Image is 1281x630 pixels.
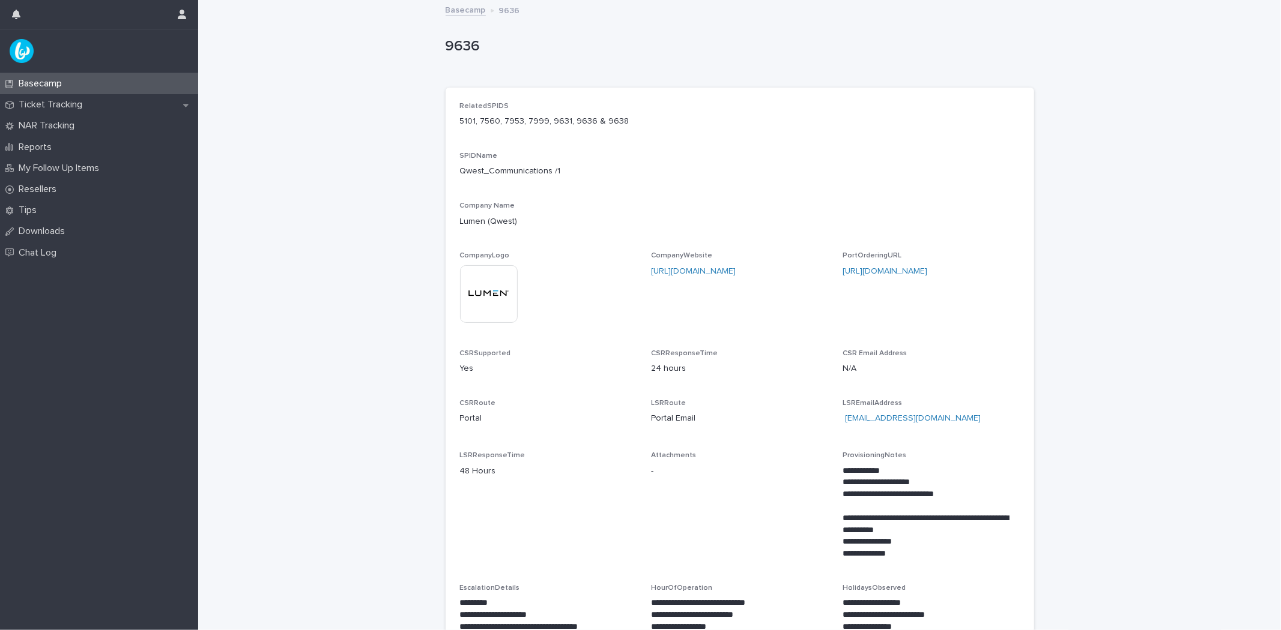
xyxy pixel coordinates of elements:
span: HolidaysObserved [843,584,906,592]
span: Company Name [460,202,515,209]
span: CSR Email Address [843,350,907,357]
p: Chat Log [14,247,66,259]
p: Basecamp [14,78,71,89]
span: Portal [651,412,673,425]
span: ProvisioningNotes [843,452,906,459]
span: LSREmailAddress [843,400,902,407]
span: CompanyLogo [460,252,510,259]
p: - [651,465,828,478]
a: [URL][DOMAIN_NAME] [843,267,927,275]
span: Email [676,412,695,425]
span: Portal [460,412,482,425]
p: Tips [14,205,46,216]
p: NAR Tracking [14,120,84,131]
span: PortOrderingURL [843,252,901,259]
span: SPIDName [460,152,498,160]
span: CompanyWebsite [651,252,712,259]
p: N/A [843,362,1020,375]
span: CSRResponseTime [651,350,718,357]
a: [URL][DOMAIN_NAME] [651,267,736,275]
p: 5101, 7560, 7953, 7999, 9631, 9636 & 9638 [460,115,1020,128]
p: 9636 [446,38,1029,55]
span: CSRRoute [460,400,496,407]
p: Lumen (Qwest) [460,215,1020,228]
p: Ticket Tracking [14,99,92,110]
p: Yes [460,362,637,375]
span: LSRResponseTime [460,452,525,459]
img: UPKZpZA3RCu7zcH4nw8l [10,39,34,63]
p: My Follow Up Items [14,163,109,174]
a: [EMAIL_ADDRESS][DOMAIN_NAME] [845,414,981,422]
span: RelatedSPIDS [460,103,509,110]
span: EscalationDetails [460,584,520,592]
p: 9636 [499,3,520,16]
p: Reports [14,142,61,153]
a: Basecamp [446,2,486,16]
span: CSRSupported [460,350,511,357]
p: Downloads [14,226,74,237]
p: 24 hours [651,362,828,375]
p: 48 Hours [460,465,637,478]
p: Resellers [14,184,66,195]
span: Attachments [651,452,696,459]
span: HourOfOperation [651,584,712,592]
p: Qwest_Communications /1 [460,165,637,178]
span: LSRRoute [651,400,686,407]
